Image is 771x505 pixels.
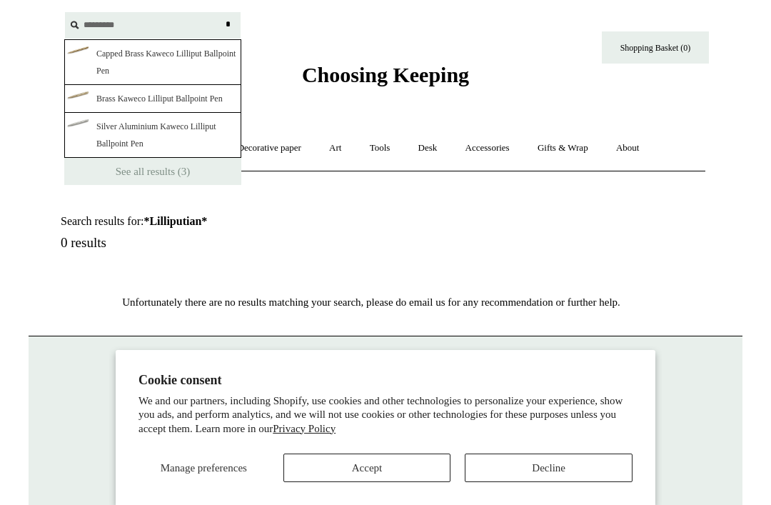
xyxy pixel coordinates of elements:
p: [STREET_ADDRESS] London WC2H 9NS [DATE] - [DATE] 10:30am to 5:30pm [DATE] 10.30am to 6pm [DATE] 1... [43,351,728,471]
a: Choosing Keeping [302,74,469,84]
a: Desk [405,129,450,167]
button: Accept [283,454,451,482]
a: Tools [357,129,403,167]
img: 7RVO4YvLkQJLFEC935UFrYg9oNMl9Kz2IEYUbTLQpcg_thumb.png [66,46,89,55]
p: We and our partners, including Shopify, use cookies and other technologies to personalize your ex... [138,394,633,436]
p: Unfortunately there are no results matching your search, please do email us for any recommendatio... [29,294,714,311]
h2: Cookie consent [138,373,633,388]
a: Shopping Basket (0) [602,31,709,64]
h1: Search results for: [61,214,402,228]
a: Decorative paper [225,129,314,167]
a: Gifts & Wrap [525,129,601,167]
a: Capped Brass Kaweco Lilliput Ballpoint Pen [64,39,241,85]
a: See all results (3) [64,158,241,185]
span: Manage preferences [161,462,247,474]
strong: *Lilliputian* [143,215,207,227]
h5: 0 results [61,235,402,251]
a: Art [316,129,354,167]
button: Manage preferences [138,454,269,482]
img: o8H-3QrKHQHCAS-dm3BIKCtzq54f7wRXv7YLGqdp0yc_thumb.png [66,91,89,100]
a: Silver Aluminium Kaweco Lilliput Ballpoint Pen [64,113,241,158]
button: Decline [465,454,633,482]
a: Brass Kaweco Lilliput Ballpoint Pen [64,85,241,113]
a: Privacy Policy [273,423,336,434]
span: Choosing Keeping [302,63,469,86]
a: About [603,129,652,167]
img: lN5Ov_x2O_UY99WK07o4G2VDPWhntBKULJVAbtQgUso_thumb.png [66,119,89,128]
a: Accessories [453,129,523,167]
